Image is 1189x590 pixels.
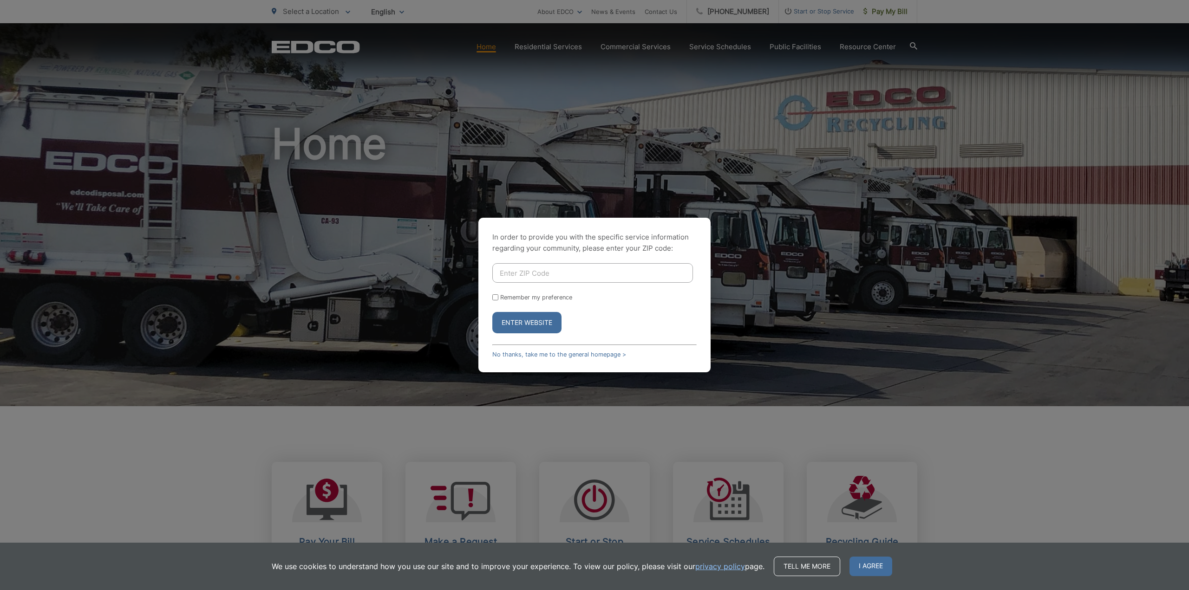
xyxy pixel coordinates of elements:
button: Enter Website [492,312,562,333]
a: Tell me more [774,557,840,576]
span: I agree [849,557,892,576]
a: No thanks, take me to the general homepage > [492,351,626,358]
p: In order to provide you with the specific service information regarding your community, please en... [492,232,697,254]
input: Enter ZIP Code [492,263,693,283]
a: privacy policy [695,561,745,572]
p: We use cookies to understand how you use our site and to improve your experience. To view our pol... [272,561,764,572]
label: Remember my preference [500,294,572,301]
